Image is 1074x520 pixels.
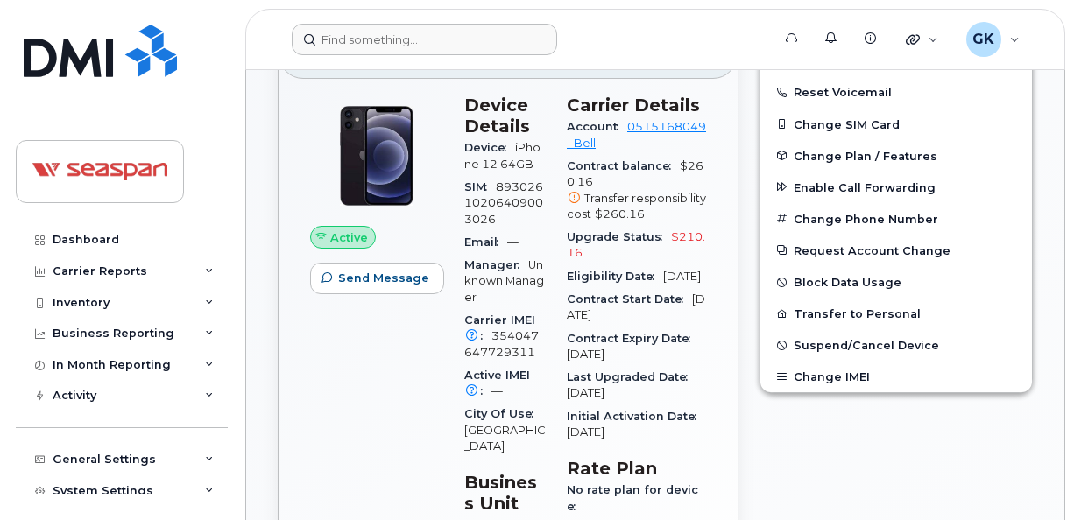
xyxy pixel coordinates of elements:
[567,370,696,383] span: Last Upgraded Date
[567,410,705,423] span: Initial Activation Date
[794,339,939,352] span: Suspend/Cancel Device
[464,235,507,249] span: Email
[567,159,706,222] span: $260.16
[567,483,698,512] span: No rate plan for device
[507,235,519,249] span: —
[567,120,627,133] span: Account
[567,159,680,172] span: Contract balance
[894,22,950,57] div: Quicklinks
[567,332,699,345] span: Contract Expiry Date
[324,103,429,208] img: iPhone_12.jpg
[567,425,604,439] span: [DATE]
[954,22,1032,57] div: Giridhar Kakulavaram
[464,313,535,342] span: Carrier IMEI
[760,266,1032,298] button: Block Data Usage
[760,109,1032,140] button: Change SIM Card
[567,95,706,116] h3: Carrier Details
[292,24,557,55] input: Find something...
[567,230,671,243] span: Upgrade Status
[760,76,1032,108] button: Reset Voicemail
[663,270,701,283] span: [DATE]
[464,180,496,193] span: SIM
[338,270,429,286] span: Send Message
[464,424,546,453] span: [GEOGRAPHIC_DATA]
[760,140,1032,172] button: Change Plan / Features
[567,458,706,479] h3: Rate Plan
[491,384,503,397] span: —
[595,207,645,221] span: $260.16
[464,407,542,420] span: City Of Use
[464,472,546,514] h3: Business Unit
[330,229,368,246] span: Active
[794,180,936,193] span: Enable Call Forwarding
[464,95,546,137] h3: Device Details
[760,235,1032,266] button: Request Account Change
[567,120,706,149] a: 0515168049 - Bell
[760,203,1032,235] button: Change Phone Number
[464,329,539,358] span: 354047647729311
[794,149,937,162] span: Change Plan / Features
[464,180,543,226] span: 89302610206409003026
[760,172,1032,203] button: Enable Call Forwarding
[567,386,604,399] span: [DATE]
[464,141,515,154] span: Device
[464,141,541,170] span: iPhone 12 64GB
[760,298,1032,329] button: Transfer to Personal
[464,258,544,304] span: Unknown Manager
[567,192,706,221] span: Transfer responsibility cost
[972,29,994,50] span: GK
[760,329,1032,361] button: Suspend/Cancel Device
[567,348,604,361] span: [DATE]
[760,361,1032,392] button: Change IMEI
[464,369,530,397] span: Active IMEI
[464,258,528,271] span: Manager
[310,263,444,294] button: Send Message
[567,270,663,283] span: Eligibility Date
[567,292,692,306] span: Contract Start Date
